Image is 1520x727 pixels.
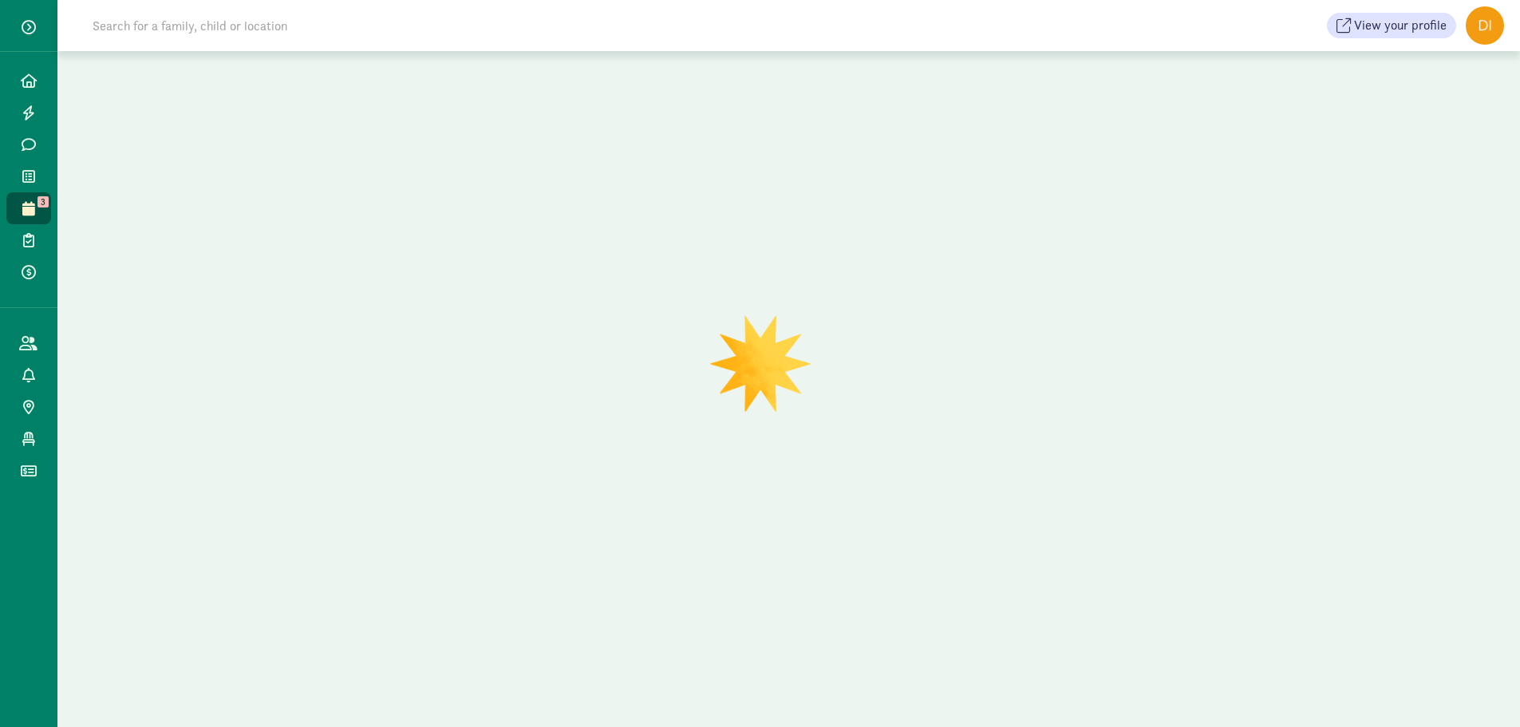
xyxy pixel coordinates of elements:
span: 3 [38,196,49,207]
button: View your profile [1327,13,1456,38]
input: Search for a family, child or location [83,10,531,41]
a: 3 [6,192,51,224]
iframe: Chat Widget [1440,650,1520,727]
span: View your profile [1354,16,1447,35]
